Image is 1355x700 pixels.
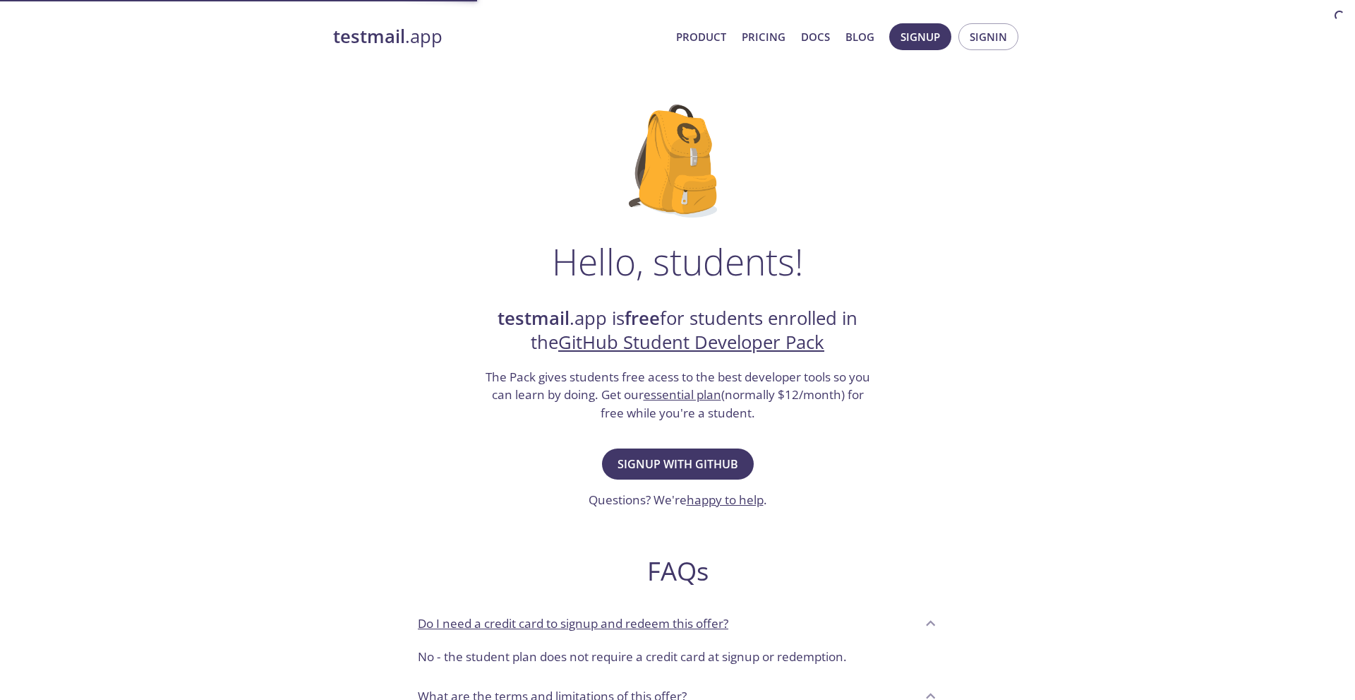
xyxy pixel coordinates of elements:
[901,28,940,46] span: Signup
[629,105,727,218] img: github-student-backpack.png
[801,28,830,46] a: Docs
[558,330,824,355] a: GitHub Student Developer Pack
[418,615,728,633] p: Do I need a credit card to signup and redeem this offer?
[845,28,874,46] a: Blog
[687,492,764,508] a: happy to help
[552,240,803,283] h1: Hello, students!
[889,23,951,50] button: Signup
[406,555,948,587] h2: FAQs
[589,491,767,509] h3: Questions? We're .
[742,28,785,46] a: Pricing
[644,386,721,403] a: essential plan
[483,368,872,422] h3: The Pack gives students free acess to the best developer tools so you can learn by doing. Get our...
[958,23,1018,50] button: Signin
[618,454,738,474] span: Signup with GitHub
[333,25,665,49] a: testmail.app
[406,642,948,677] div: Do I need a credit card to signup and redeem this offer?
[625,306,660,331] strong: free
[498,306,570,331] strong: testmail
[483,307,872,355] h2: .app is for students enrolled in the
[333,24,405,49] strong: testmail
[406,604,948,642] div: Do I need a credit card to signup and redeem this offer?
[676,28,726,46] a: Product
[602,449,754,480] button: Signup with GitHub
[418,648,937,666] p: No - the student plan does not require a credit card at signup or redemption.
[970,28,1007,46] span: Signin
